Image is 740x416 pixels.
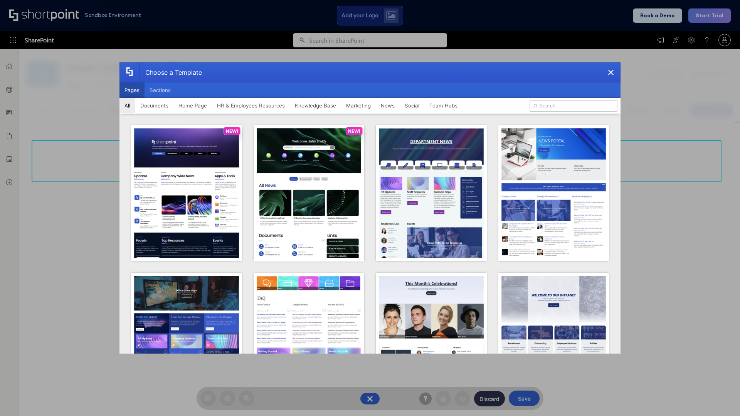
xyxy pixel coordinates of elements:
p: NEW! [348,128,360,134]
input: Search [530,100,617,112]
button: Sections [145,82,176,98]
button: Marketing [341,98,376,113]
button: News [376,98,400,113]
button: Home Page [173,98,212,113]
iframe: Chat Widget [701,379,740,416]
button: Knowledge Base [290,98,341,113]
button: All [119,98,135,113]
button: Pages [119,82,145,98]
div: Choose a Template [139,63,202,82]
button: Social [400,98,424,113]
button: Documents [135,98,173,113]
button: Team Hubs [424,98,462,113]
button: HR & Employees Resources [212,98,290,113]
div: template selector [119,62,621,354]
p: NEW! [226,128,238,134]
